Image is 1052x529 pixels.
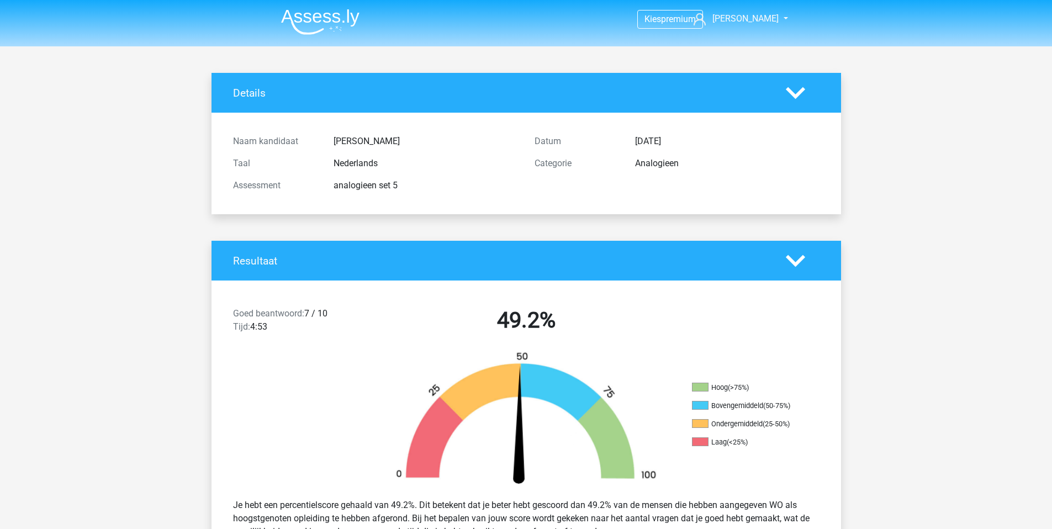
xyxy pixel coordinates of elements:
span: [PERSON_NAME] [712,13,779,24]
h2: 49.2% [384,307,669,334]
li: Hoog [692,383,802,393]
div: Datum [526,135,627,148]
span: Kies [644,14,661,24]
div: (<25%) [727,438,748,446]
a: [PERSON_NAME] [689,12,780,25]
a: Kiespremium [638,12,702,27]
div: [PERSON_NAME] [325,135,526,148]
span: Goed beantwoord: [233,308,304,319]
div: [DATE] [627,135,828,148]
div: 7 / 10 4:53 [225,307,376,338]
div: Nederlands [325,157,526,170]
div: analogieen set 5 [325,179,526,192]
img: Assessly [281,9,360,35]
span: Tijd: [233,321,250,332]
li: Laag [692,437,802,447]
h4: Details [233,87,769,99]
span: premium [661,14,696,24]
div: (25-50%) [763,420,790,428]
li: Ondergemiddeld [692,419,802,429]
h4: Resultaat [233,255,769,267]
div: Assessment [225,179,325,192]
div: Naam kandidaat [225,135,325,148]
div: Taal [225,157,325,170]
div: (50-75%) [763,401,790,410]
div: Analogieen [627,157,828,170]
div: Categorie [526,157,627,170]
li: Bovengemiddeld [692,401,802,411]
div: (>75%) [728,383,749,392]
img: 49.665a6aaa5ec6.png [377,351,675,490]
